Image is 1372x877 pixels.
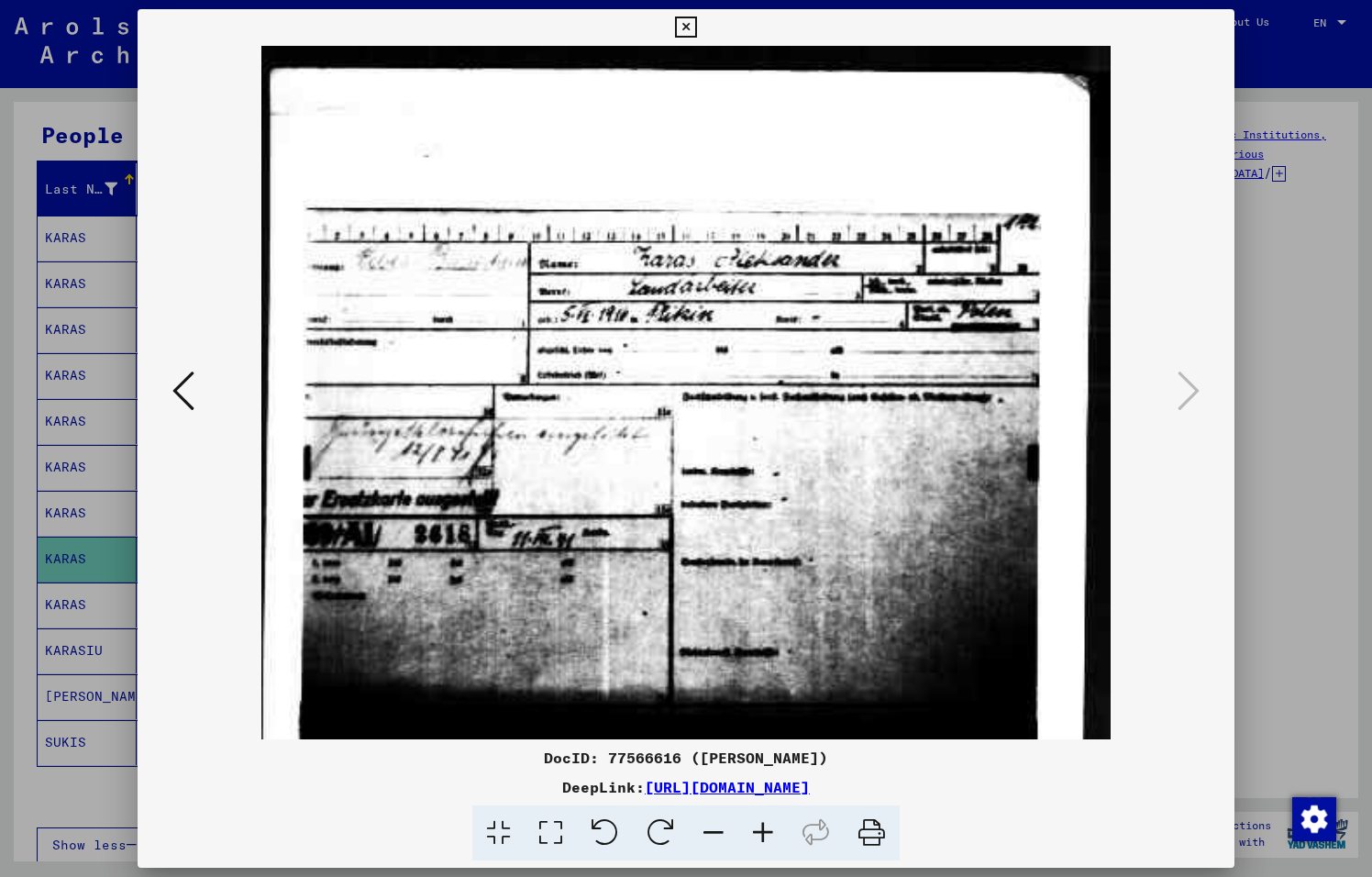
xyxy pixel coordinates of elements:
[645,778,810,796] a: [URL][DOMAIN_NAME]
[138,776,1235,798] div: DeepLink:
[1291,796,1335,840] div: Change consent
[138,747,1235,769] div: DocID: 77566616 ([PERSON_NAME])
[1292,797,1336,841] img: Change consent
